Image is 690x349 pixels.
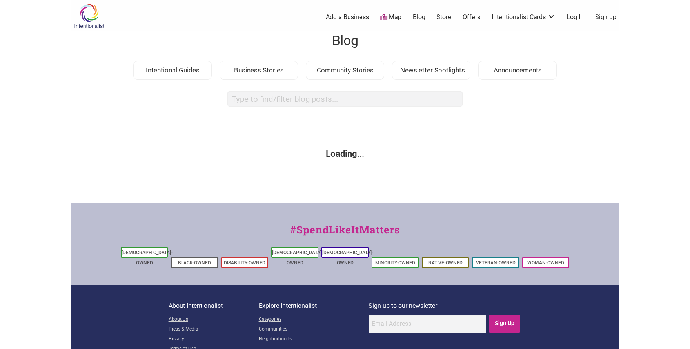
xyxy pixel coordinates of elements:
a: Log In [567,13,584,22]
div: Newsletter Spotlights [392,61,470,80]
a: Privacy [169,335,259,344]
a: Sign up [595,13,616,22]
div: Announcements [478,61,557,80]
a: Blog [413,13,425,22]
input: Sign Up [489,315,521,333]
a: Woman-Owned [527,260,564,266]
div: Loading... [78,121,612,187]
a: Categories [259,315,369,325]
div: Business Stories [220,61,298,80]
p: About Intentionalist [169,301,259,311]
a: [DEMOGRAPHIC_DATA]-Owned [322,250,373,266]
a: Map [380,13,401,22]
a: Offers [463,13,480,22]
a: Press & Media [169,325,259,335]
h1: Blog [86,31,604,50]
a: Store [436,13,451,22]
input: Email Address [369,315,486,333]
div: #SpendLikeItMatters [71,222,619,245]
a: Native-Owned [428,260,463,266]
a: About Us [169,315,259,325]
a: Neighborhoods [259,335,369,344]
p: Explore Intentionalist [259,301,369,311]
a: Add a Business [326,13,369,22]
p: Sign up to our newsletter [369,301,522,311]
div: Community Stories [306,61,384,80]
a: [DEMOGRAPHIC_DATA]-Owned [122,250,172,266]
a: Communities [259,325,369,335]
a: Intentionalist Cards [492,13,555,22]
img: Intentionalist [71,3,108,29]
input: search box [227,91,463,107]
a: Disability-Owned [224,260,265,266]
a: Minority-Owned [375,260,415,266]
a: Veteran-Owned [476,260,516,266]
a: Black-Owned [178,260,211,266]
a: [DEMOGRAPHIC_DATA]-Owned [272,250,323,266]
div: Intentional Guides [133,61,212,80]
